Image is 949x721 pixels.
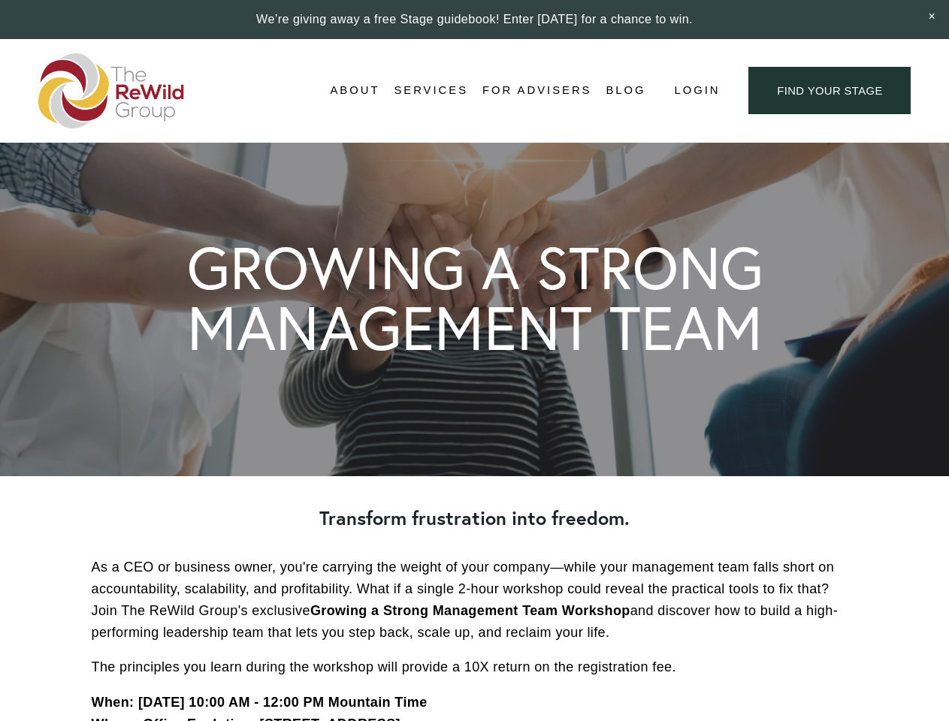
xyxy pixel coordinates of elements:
[606,80,645,102] a: Blog
[748,67,911,114] a: find your stage
[319,505,630,530] strong: Transform frustration into freedom.
[394,80,468,102] a: folder dropdown
[38,53,186,128] img: The ReWild Group
[482,80,591,102] a: For Advisers
[92,656,858,678] p: The principles you learn during the workshop will provide a 10X return on the registration fee.
[92,695,134,710] strong: When:
[330,80,379,102] a: folder dropdown
[187,297,763,358] h1: MANAGEMENT TEAM
[674,80,720,101] a: Login
[92,557,858,643] p: As a CEO or business owner, you're carrying the weight of your company—while your management team...
[394,80,468,101] span: Services
[187,238,763,297] h1: GROWING A STRONG
[310,603,630,618] strong: Growing a Strong Management Team Workshop
[330,80,379,101] span: About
